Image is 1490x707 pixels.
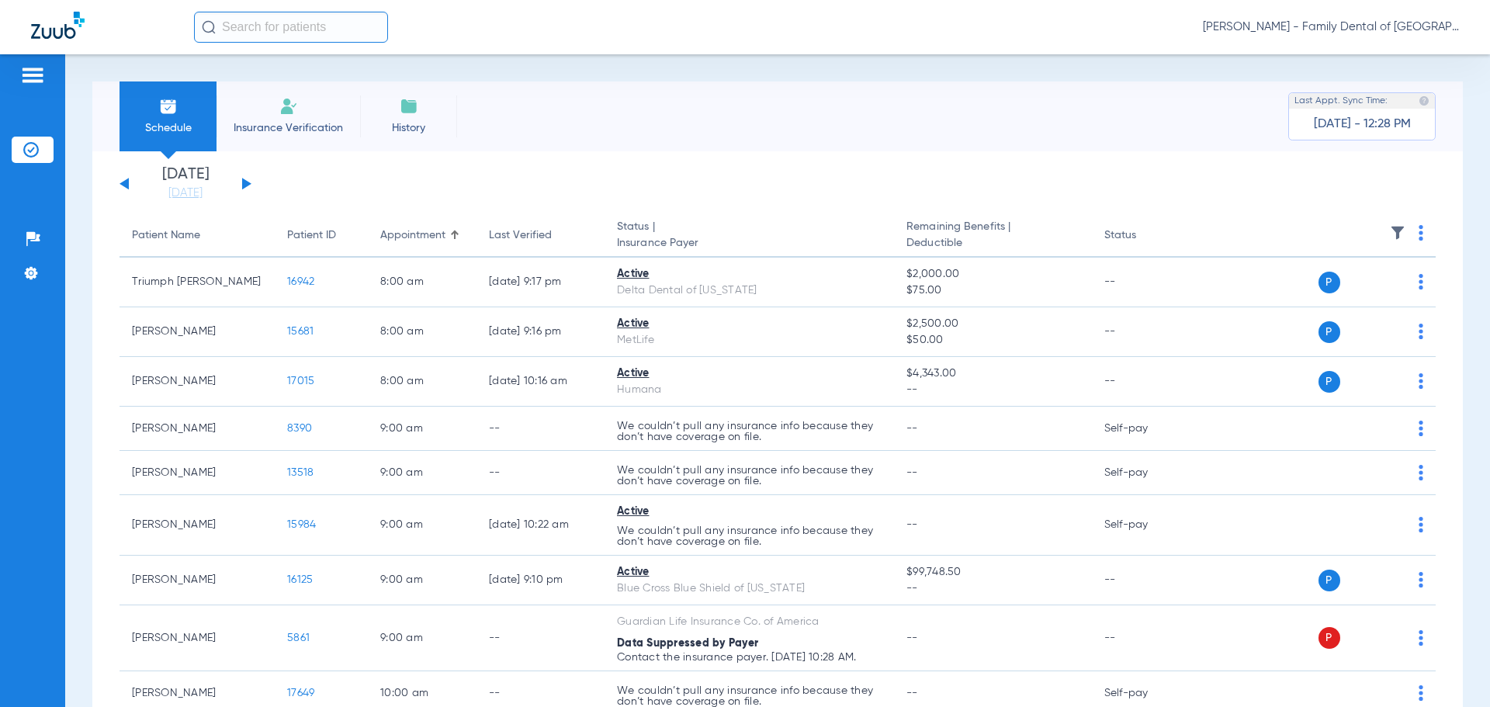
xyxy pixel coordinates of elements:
[132,227,200,244] div: Patient Name
[489,227,552,244] div: Last Verified
[287,276,314,287] span: 16942
[906,382,1079,398] span: --
[120,407,275,451] td: [PERSON_NAME]
[1092,605,1197,671] td: --
[906,467,918,478] span: --
[1092,214,1197,258] th: Status
[617,614,882,630] div: Guardian Life Insurance Co. of America
[1318,371,1340,393] span: P
[906,423,918,434] span: --
[1419,572,1423,587] img: group-dot-blue.svg
[617,525,882,547] p: We couldn’t pull any insurance info because they don’t have coverage on file.
[31,12,85,39] img: Zuub Logo
[1419,274,1423,289] img: group-dot-blue.svg
[617,581,882,597] div: Blue Cross Blue Shield of [US_STATE]
[368,258,476,307] td: 8:00 AM
[1092,451,1197,495] td: Self-pay
[1318,627,1340,649] span: P
[906,519,918,530] span: --
[1092,556,1197,605] td: --
[1294,93,1388,109] span: Last Appt. Sync Time:
[1318,321,1340,343] span: P
[617,652,882,663] p: Contact the insurance payer. [DATE] 10:28 AM.
[617,685,882,707] p: We couldn’t pull any insurance info because they don’t have coverage on file.
[368,307,476,357] td: 8:00 AM
[132,227,262,244] div: Patient Name
[139,185,232,201] a: [DATE]
[120,451,275,495] td: [PERSON_NAME]
[287,574,313,585] span: 16125
[1419,630,1423,646] img: group-dot-blue.svg
[194,12,388,43] input: Search for patients
[120,605,275,671] td: [PERSON_NAME]
[368,451,476,495] td: 9:00 AM
[1318,570,1340,591] span: P
[617,638,758,649] span: Data Suppressed by Payer
[1318,272,1340,293] span: P
[139,167,232,201] li: [DATE]
[894,214,1091,258] th: Remaining Benefits |
[617,282,882,299] div: Delta Dental of [US_STATE]
[906,332,1079,348] span: $50.00
[120,357,275,407] td: [PERSON_NAME]
[906,316,1079,332] span: $2,500.00
[1419,324,1423,339] img: group-dot-blue.svg
[1419,373,1423,389] img: group-dot-blue.svg
[906,282,1079,299] span: $75.00
[287,227,336,244] div: Patient ID
[400,97,418,116] img: History
[906,632,918,643] span: --
[617,382,882,398] div: Humana
[476,307,605,357] td: [DATE] 9:16 PM
[617,266,882,282] div: Active
[906,581,1079,597] span: --
[1419,685,1423,701] img: group-dot-blue.svg
[372,120,445,136] span: History
[1419,421,1423,436] img: group-dot-blue.svg
[1092,407,1197,451] td: Self-pay
[131,120,205,136] span: Schedule
[1092,307,1197,357] td: --
[202,20,216,34] img: Search Icon
[476,451,605,495] td: --
[380,227,464,244] div: Appointment
[287,376,314,386] span: 17015
[287,519,316,530] span: 15984
[617,564,882,581] div: Active
[617,235,882,251] span: Insurance Payer
[287,632,310,643] span: 5861
[287,227,355,244] div: Patient ID
[287,423,312,434] span: 8390
[617,366,882,382] div: Active
[120,495,275,556] td: [PERSON_NAME]
[120,307,275,357] td: [PERSON_NAME]
[476,605,605,671] td: --
[368,495,476,556] td: 9:00 AM
[1419,225,1423,241] img: group-dot-blue.svg
[279,97,298,116] img: Manual Insurance Verification
[617,421,882,442] p: We couldn’t pull any insurance info because they don’t have coverage on file.
[1419,517,1423,532] img: group-dot-blue.svg
[617,316,882,332] div: Active
[617,332,882,348] div: MetLife
[287,326,314,337] span: 15681
[617,504,882,520] div: Active
[20,66,45,85] img: hamburger-icon
[287,467,314,478] span: 13518
[476,556,605,605] td: [DATE] 9:10 PM
[906,235,1079,251] span: Deductible
[476,258,605,307] td: [DATE] 9:17 PM
[1419,465,1423,480] img: group-dot-blue.svg
[380,227,445,244] div: Appointment
[906,564,1079,581] span: $99,748.50
[906,366,1079,382] span: $4,343.00
[368,605,476,671] td: 9:00 AM
[159,97,178,116] img: Schedule
[228,120,348,136] span: Insurance Verification
[1390,225,1405,241] img: filter.svg
[1092,258,1197,307] td: --
[1092,357,1197,407] td: --
[287,688,314,698] span: 17649
[476,495,605,556] td: [DATE] 10:22 AM
[617,465,882,487] p: We couldn’t pull any insurance info because they don’t have coverage on file.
